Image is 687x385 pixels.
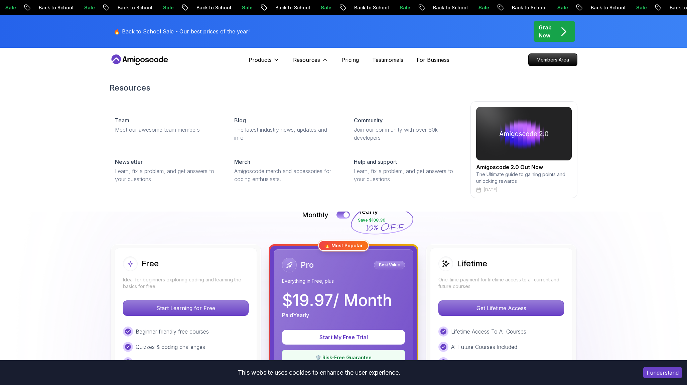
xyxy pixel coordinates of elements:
[272,4,293,11] p: Sale
[451,328,526,336] p: Lifetime Access To All Courses
[110,152,224,188] a: NewsletterLearn, fix a problem, and get answers to your questions
[229,111,343,147] a: BlogThe latest industry news, updates and info
[354,126,457,142] p: Join our community with over 60k developers
[375,262,404,268] p: Best Value
[234,126,337,142] p: The latest industry news, updates and info
[451,343,517,351] p: All Future Courses Included
[305,4,351,11] p: Back to School
[293,56,328,69] button: Resources
[351,4,372,11] p: Sale
[354,167,457,183] p: Learn, fix a problem, and get answers to your questions
[354,116,383,124] p: Community
[457,258,487,269] h2: Lifetime
[476,171,572,184] p: The Ultimate guide to gaining points and unlocking rewards
[142,258,159,269] h2: Free
[542,4,587,11] p: Back to School
[470,101,577,198] a: amigoscode 2.0Amigoscode 2.0 Out NowThe Ultimate guide to gaining points and unlocking rewards[DATE]
[438,276,564,290] p: One-time payment for lifetime access to all current and future courses.
[282,278,405,284] p: Everything in Free, plus
[476,107,572,160] img: amigoscode 2.0
[110,83,577,93] h2: Resources
[439,301,564,315] p: Get Lifetime Access
[234,167,337,183] p: Amigoscode merch and accessories for coding enthusiasts.
[282,311,309,319] p: Paid Yearly
[282,334,405,341] a: Start My Free Trial
[349,111,462,147] a: CommunityJoin our community with over 60k developers
[430,4,451,11] p: Sale
[438,300,564,316] button: Get Lifetime Access
[384,4,430,11] p: Back to School
[114,27,250,35] p: 🔥 Back to School Sale - Our best prices of the year!
[5,365,633,380] div: This website uses cookies to enhance the user experience.
[249,56,280,69] button: Products
[509,4,530,11] p: Sale
[123,301,248,315] p: Start Learning for Free
[286,354,401,361] p: 🛡️ Risk-Free Guarantee
[115,167,218,183] p: Learn, fix a problem, and get answers to your questions
[621,4,666,11] p: Back to School
[484,187,497,192] p: [DATE]
[341,56,359,64] a: Pricing
[463,4,509,11] p: Back to School
[643,367,682,378] button: Accept cookies
[227,4,272,11] p: Back to School
[69,4,114,11] p: Back to School
[110,111,224,139] a: TeamMeet our awesome team members
[115,116,129,124] p: Team
[136,358,207,366] p: Learning analytics dashboard
[476,163,572,171] h2: Amigoscode 2.0 Out Now
[301,260,314,270] h2: Pro
[35,4,57,11] p: Sale
[234,158,250,166] p: Merch
[114,4,136,11] p: Sale
[229,152,343,188] a: MerchAmigoscode merch and accessories for coding enthusiasts.
[290,333,397,341] p: Start My Free Trial
[417,56,449,64] a: For Business
[115,158,143,166] p: Newsletter
[372,56,403,64] a: Testimonials
[528,53,577,66] a: Members Area
[148,4,193,11] p: Back to School
[123,276,249,290] p: Ideal for beginners exploring coding and learning the basics for free.
[234,116,246,124] p: Blog
[539,23,552,39] p: Grab Now
[115,126,218,134] p: Meet our awesome team members
[249,56,272,64] p: Products
[293,56,320,64] p: Resources
[302,210,328,220] p: Monthly
[529,54,577,66] p: Members Area
[136,328,209,336] p: Beginner friendly free courses
[193,4,215,11] p: Sale
[282,330,405,345] button: Start My Free Trial
[123,300,249,316] button: Start Learning for Free
[451,358,517,366] p: Hands-on builds & projects
[349,152,462,188] a: Help and supportLearn, fix a problem, and get answers to your questions
[354,158,397,166] p: Help and support
[123,305,249,311] a: Start Learning for Free
[282,292,392,308] p: $ 19.97 / Month
[587,4,609,11] p: Sale
[438,305,564,311] a: Get Lifetime Access
[136,343,205,351] p: Quizzes & coding challenges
